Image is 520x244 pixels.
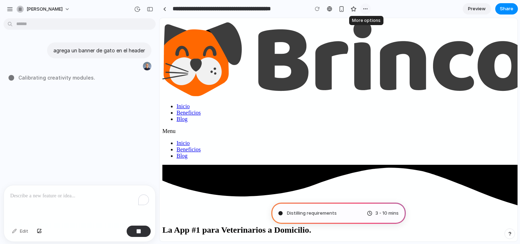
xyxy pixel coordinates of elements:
[53,47,145,54] p: agrega un banner de gato en el header
[17,135,28,141] a: Blog
[495,3,518,14] button: Share
[375,210,399,217] span: 3 - 10 mins
[14,4,74,15] button: [PERSON_NAME]
[468,5,486,12] span: Preview
[4,185,155,223] div: To enrich screen reader interactions, please activate Accessibility in Grammarly extension settings
[18,74,95,81] span: Calibrating creativity modules .
[463,3,491,14] a: Preview
[27,6,63,13] span: [PERSON_NAME]
[17,122,30,128] a: Inicio
[500,5,513,12] span: Share
[17,85,30,91] a: Inicio
[17,128,41,134] a: Beneficios
[3,110,16,116] span: Menu
[17,92,41,98] a: Beneficios
[287,210,337,217] span: Distilling requirements
[17,98,28,104] a: Blog
[349,16,383,25] div: More options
